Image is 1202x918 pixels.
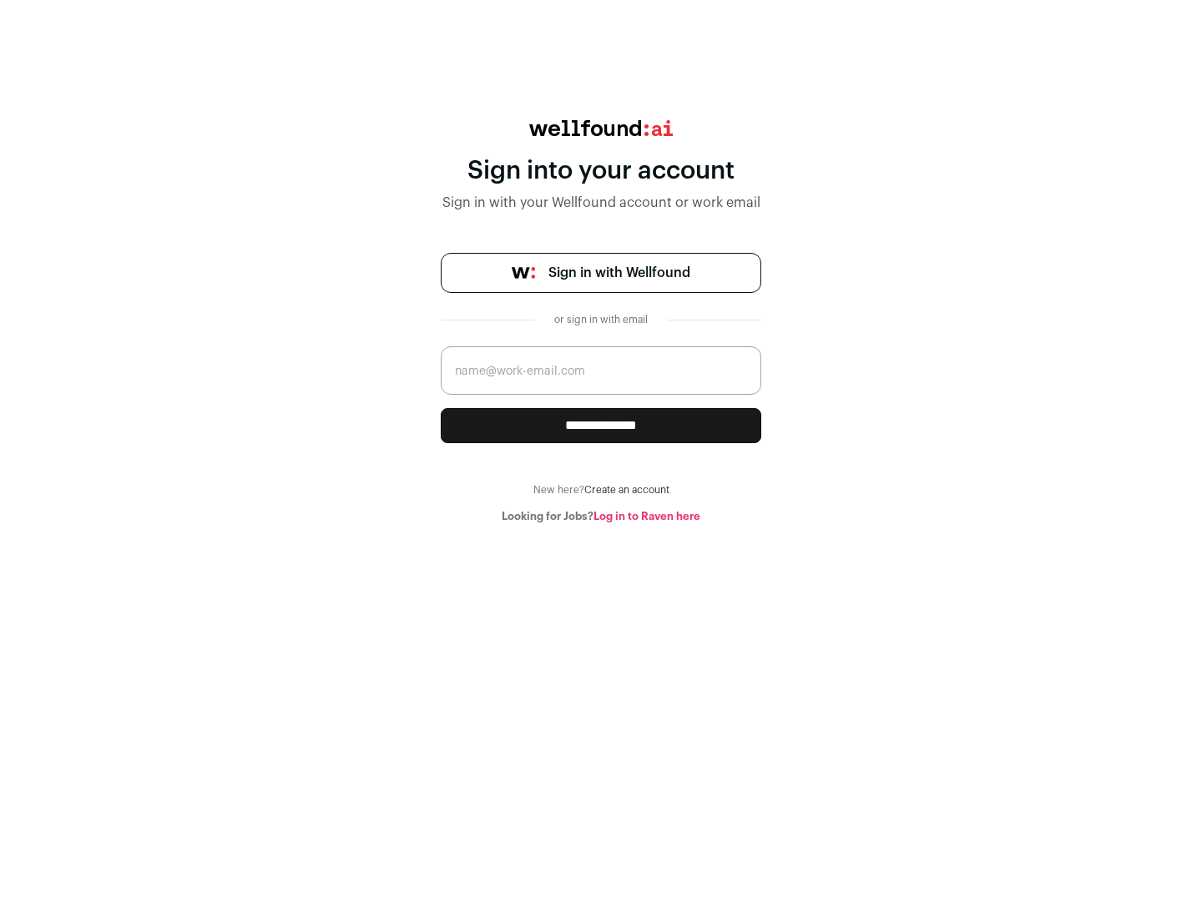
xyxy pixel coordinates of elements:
[529,120,673,136] img: wellfound:ai
[593,511,700,522] a: Log in to Raven here
[584,485,669,495] a: Create an account
[441,156,761,186] div: Sign into your account
[512,267,535,279] img: wellfound-symbol-flush-black-fb3c872781a75f747ccb3a119075da62bfe97bd399995f84a933054e44a575c4.png
[548,263,690,283] span: Sign in with Wellfound
[441,510,761,523] div: Looking for Jobs?
[441,193,761,213] div: Sign in with your Wellfound account or work email
[441,253,761,293] a: Sign in with Wellfound
[548,313,654,326] div: or sign in with email
[441,346,761,395] input: name@work-email.com
[441,483,761,497] div: New here?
